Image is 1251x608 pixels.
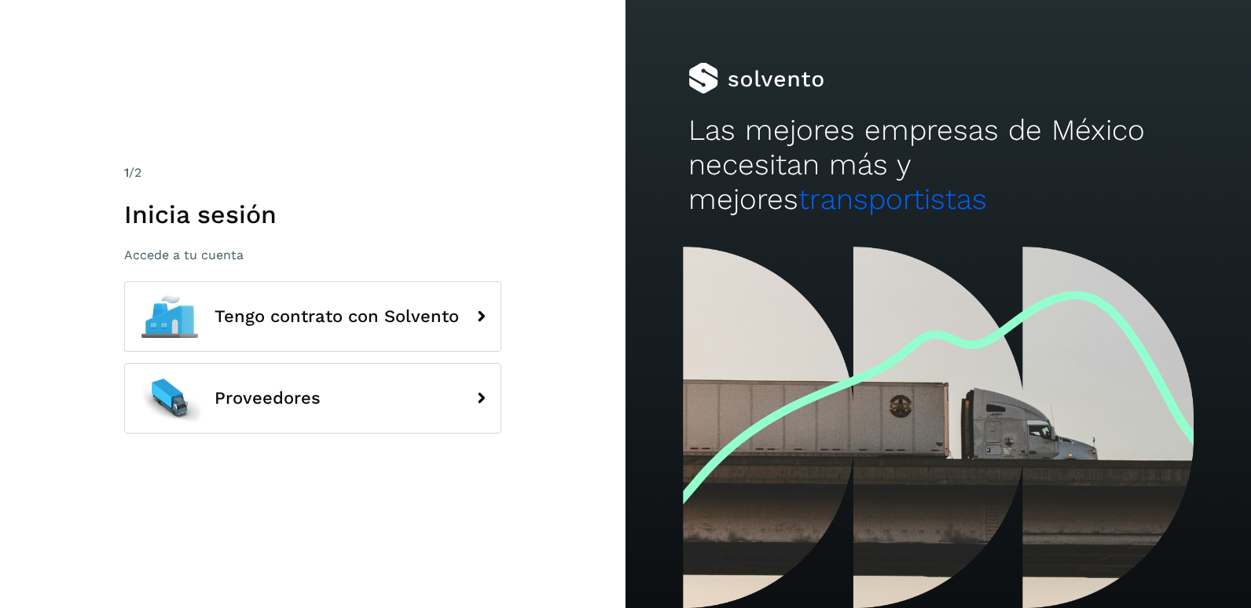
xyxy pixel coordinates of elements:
p: Accede a tu cuenta [124,247,501,262]
div: /2 [124,163,501,182]
span: Proveedores [215,389,321,408]
button: Proveedores [124,363,501,434]
h1: Inicia sesión [124,200,501,229]
span: transportistas [798,182,987,216]
span: Tengo contrato con Solvento [215,307,459,326]
span: 1 [124,165,129,180]
button: Tengo contrato con Solvento [124,281,501,352]
h2: Las mejores empresas de México necesitan más y mejores [688,113,1189,218]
